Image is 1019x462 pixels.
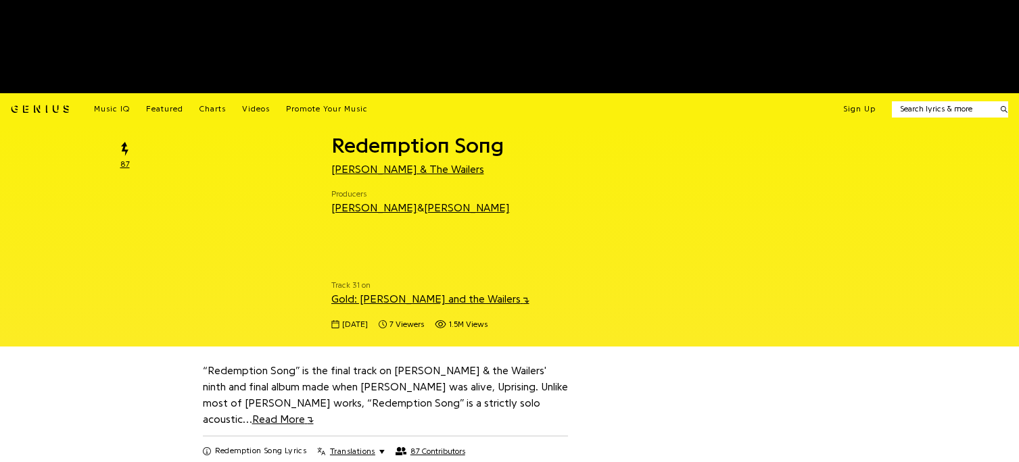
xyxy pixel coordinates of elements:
[331,188,510,200] span: Producers
[331,135,504,157] span: Redemption Song
[330,446,375,457] span: Translations
[449,319,488,330] span: 1.5M views
[331,294,529,305] a: Gold: [PERSON_NAME] and the Wailers
[389,319,424,330] span: 7 viewers
[379,319,424,330] span: 7 viewers
[215,446,307,457] h2: Redemption Song Lyrics
[396,446,465,456] button: 87 Contributors
[331,203,417,213] a: [PERSON_NAME]
[410,446,465,456] span: 87 Contributors
[286,104,368,115] a: Promote Your Music
[94,105,130,113] span: Music IQ
[843,104,876,115] button: Sign Up
[331,280,592,291] span: Track 31 on
[146,104,183,115] a: Featured
[242,104,270,115] a: Videos
[199,105,226,113] span: Charts
[892,103,993,115] input: Search lyrics & more
[94,104,130,115] a: Music IQ
[317,446,384,457] button: Translations
[424,203,510,213] a: [PERSON_NAME]
[435,319,488,330] span: 1,499,373 views
[242,105,270,113] span: Videos
[331,164,484,175] a: [PERSON_NAME] & The Wailers
[286,105,368,113] span: Promote Your Music
[199,104,226,115] a: Charts
[203,365,568,425] a: “Redemption Song” is the final track on [PERSON_NAME] & the Wailers' ninth and final album made w...
[331,201,510,216] div: &
[252,414,314,425] span: Read More
[342,319,368,330] span: [DATE]
[120,159,130,170] span: 87
[146,105,183,113] span: Featured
